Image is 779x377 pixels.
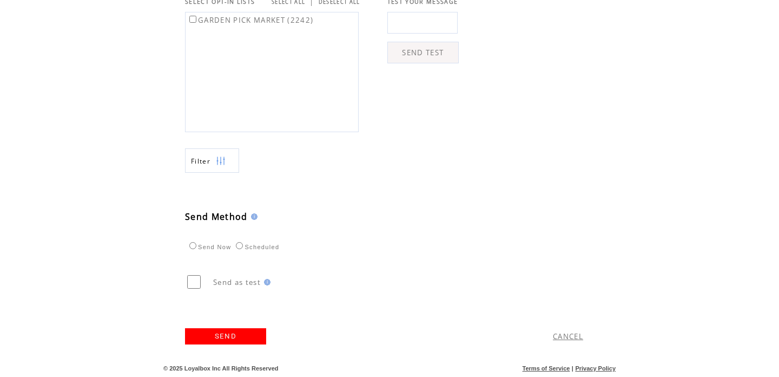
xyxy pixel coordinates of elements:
[387,42,459,63] a: SEND TEST
[213,277,261,287] span: Send as test
[523,365,570,372] a: Terms of Service
[185,211,248,223] span: Send Method
[236,242,243,249] input: Scheduled
[575,365,616,372] a: Privacy Policy
[216,149,226,173] img: filters.png
[163,365,279,372] span: © 2025 Loyalbox Inc All Rights Reserved
[185,148,239,173] a: Filter
[248,213,258,220] img: help.gif
[187,244,231,250] label: Send Now
[189,242,196,249] input: Send Now
[572,365,573,372] span: |
[185,328,266,344] a: SEND
[553,331,583,341] a: CANCEL
[261,279,270,285] img: help.gif
[191,157,210,166] span: Show filters
[189,16,196,23] input: GARDEN PICK MARKET (2242)
[233,244,279,250] label: Scheduled
[187,15,313,25] label: GARDEN PICK MARKET (2242)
